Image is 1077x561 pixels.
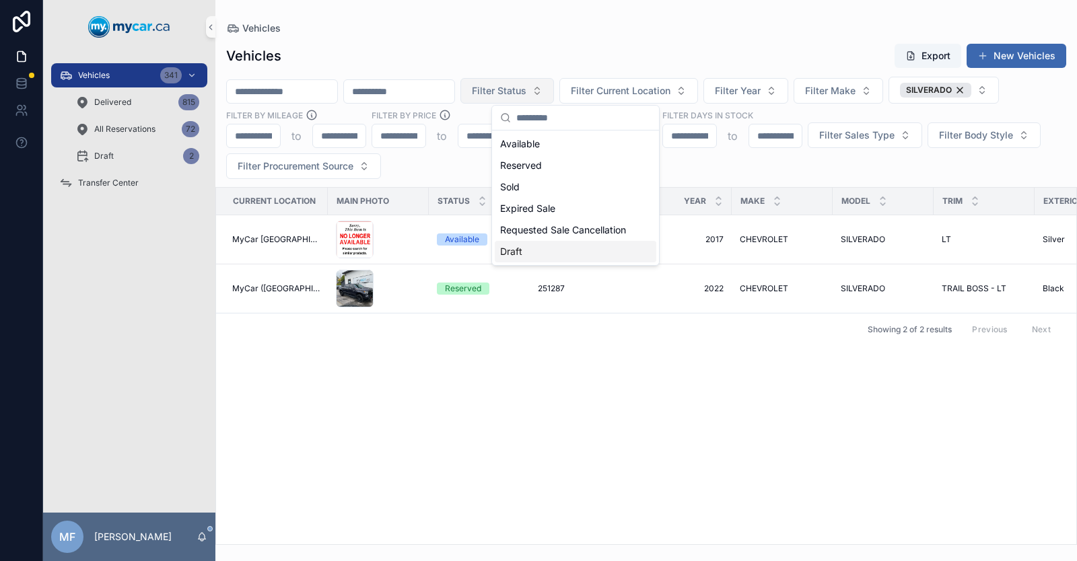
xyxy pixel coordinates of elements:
p: to [291,128,302,144]
span: MF [59,529,75,545]
a: 2017 [639,234,724,245]
div: 72 [182,121,199,137]
img: App logo [88,16,170,38]
a: Transfer Center [51,171,207,195]
div: 341 [160,67,182,83]
button: Select Button [808,122,922,148]
p: to [728,128,738,144]
a: Available [437,233,522,246]
button: Select Button [559,78,698,104]
span: Silver [1043,234,1065,245]
a: CHEVROLET [740,283,825,294]
button: New Vehicles [967,44,1066,68]
button: Select Button [226,153,381,179]
div: Requested Sale Cancellation [495,219,656,241]
span: Vehicles [242,22,281,35]
span: CHEVROLET [740,234,788,245]
div: Sold [495,176,656,198]
span: Draft [94,151,114,161]
span: Showing 2 of 2 results [868,324,952,335]
a: Reserved [437,283,522,295]
span: All Reservations [94,124,155,135]
span: Transfer Center [78,178,139,188]
span: Filter Body Style [939,128,1013,142]
div: Expired Sale [495,198,656,219]
a: All Reservations72 [67,117,207,141]
a: 2022 [639,283,724,294]
span: Delivered [94,97,131,108]
a: MyCar [GEOGRAPHIC_DATA] [232,234,320,245]
a: Draft2 [67,144,207,168]
div: 2 [183,148,199,164]
a: Delivered815 [67,90,207,114]
button: Select Button [460,78,554,104]
span: Vehicles [78,70,110,81]
span: Main Photo [337,196,389,207]
span: SILVERADO [841,283,885,294]
a: 251287 [538,283,623,294]
span: TRAIL BOSS - LT [942,283,1006,294]
span: LT [942,234,951,245]
button: Select Button [794,78,883,104]
label: Filter By Mileage [226,109,303,121]
div: Available [495,133,656,155]
div: Suggestions [492,130,659,265]
span: Filter Status [472,84,526,98]
label: Filter Days In Stock [662,109,753,121]
p: [PERSON_NAME] [94,530,172,544]
span: SILVERADO [841,234,885,245]
a: SILVERADO [841,283,926,294]
a: Vehicles [226,22,281,35]
a: CHEVROLET [740,234,825,245]
span: Black [1043,283,1064,294]
span: 251287 [538,283,565,294]
span: Trim [942,196,963,207]
h1: Vehicles [226,46,281,65]
span: Current Location [233,196,316,207]
span: Filter Procurement Source [238,159,353,173]
a: LT [942,234,1027,245]
p: to [437,128,447,144]
span: Make [740,196,765,207]
span: CHEVROLET [740,283,788,294]
button: Select Button [928,122,1041,148]
button: Export [895,44,961,68]
a: SILVERADO [841,234,926,245]
a: Vehicles341 [51,63,207,87]
a: MyCar ([GEOGRAPHIC_DATA]) [232,283,320,294]
span: Filter Year [715,84,761,98]
a: TRAIL BOSS - LT [942,283,1027,294]
label: FILTER BY PRICE [372,109,436,121]
div: Draft [495,241,656,262]
button: Select Button [889,77,999,104]
span: Year [684,196,706,207]
button: Select Button [703,78,788,104]
div: Available [445,233,479,246]
span: Filter Sales Type [819,128,895,142]
span: Status [438,196,470,207]
span: Filter Current Location [571,84,670,98]
div: Reserved [495,155,656,176]
div: Reserved [445,283,481,295]
span: Model [841,196,870,207]
span: SILVERADO [906,85,952,96]
span: Filter Make [805,84,856,98]
div: 815 [178,94,199,110]
div: scrollable content [43,54,215,213]
button: Unselect 142 [900,83,971,98]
